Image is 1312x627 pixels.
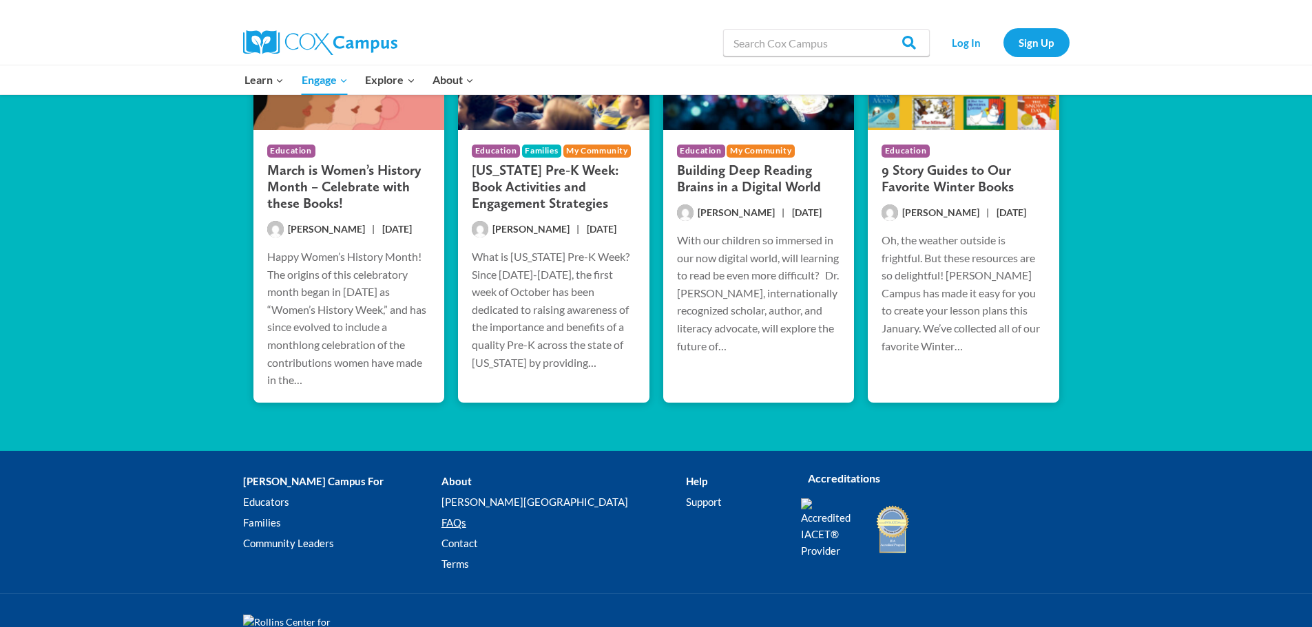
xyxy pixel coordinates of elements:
[293,65,357,94] button: Child menu of Engage
[357,65,424,94] button: Child menu of Explore
[882,145,930,158] span: Education
[937,28,1070,56] nav: Secondary Navigation
[267,248,431,389] p: Happy Women’s History Month! The origins of this celebratory month began in [DATE] as “Women’s Hi...
[441,554,686,575] a: Terms
[686,492,780,513] a: Support
[937,28,997,56] a: Log In
[424,65,483,94] button: Child menu of About
[727,145,795,158] span: My Community
[243,492,441,513] a: Educators
[267,162,431,211] h3: March is Women’s History Month – Celebrate with these Books!
[492,223,570,235] span: [PERSON_NAME]
[801,498,860,559] img: Accredited IACET® Provider
[253,29,445,403] a: March is Women’s History Month – Celebrate with these Books! Education March is Women’s History M...
[1003,28,1070,56] a: Sign Up
[698,206,775,218] span: [PERSON_NAME]
[882,231,1045,354] p: Oh, the weather outside is frightful. But these resources are so delightful! [PERSON_NAME] Campus...
[441,533,686,554] a: Contact
[288,223,365,235] span: [PERSON_NAME]
[382,222,412,237] time: [DATE]
[458,29,649,403] a: Georgia Pre-K Week: Book Activities and Engagement Strategies Education Families My Community [US...
[882,162,1045,195] h3: 9 Story Guides to Our Favorite Winter Books
[243,30,397,55] img: Cox Campus
[472,162,636,211] h3: [US_STATE] Pre-K Week: Book Activities and Engagement Strategies
[563,145,632,158] span: My Community
[677,231,841,354] p: With our children so immersed in our now digital world, will learning to read be even more diffic...
[723,29,930,56] input: Search Cox Campus
[236,65,483,94] nav: Primary Navigation
[792,205,822,220] time: [DATE]
[808,471,880,485] strong: Accreditations
[522,145,561,158] span: Families
[236,65,293,94] button: Child menu of Learn
[441,492,686,513] a: [PERSON_NAME][GEOGRAPHIC_DATA]
[243,533,441,554] a: Community Leaders
[875,504,910,555] img: IDA Accredited
[997,205,1026,220] time: [DATE]
[868,29,1059,403] a: 9 Story Guides to Our Favorite Winter Books Education 9 Story Guides to Our Favorite Winter Books...
[472,145,520,158] span: Education
[677,162,841,195] h3: Building Deep Reading Brains in a Digital World
[243,513,441,533] a: Families
[587,222,616,237] time: [DATE]
[472,248,636,371] p: What is [US_STATE] Pre-K Week? Since [DATE]-[DATE], the first week of October has been dedicated ...
[441,513,686,533] a: FAQs
[663,29,855,403] a: Building Deep Reading Brains in a Digital World Education My Community Building Deep Reading Brai...
[267,145,315,158] span: Education
[677,145,725,158] span: Education
[902,206,979,218] span: [PERSON_NAME]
